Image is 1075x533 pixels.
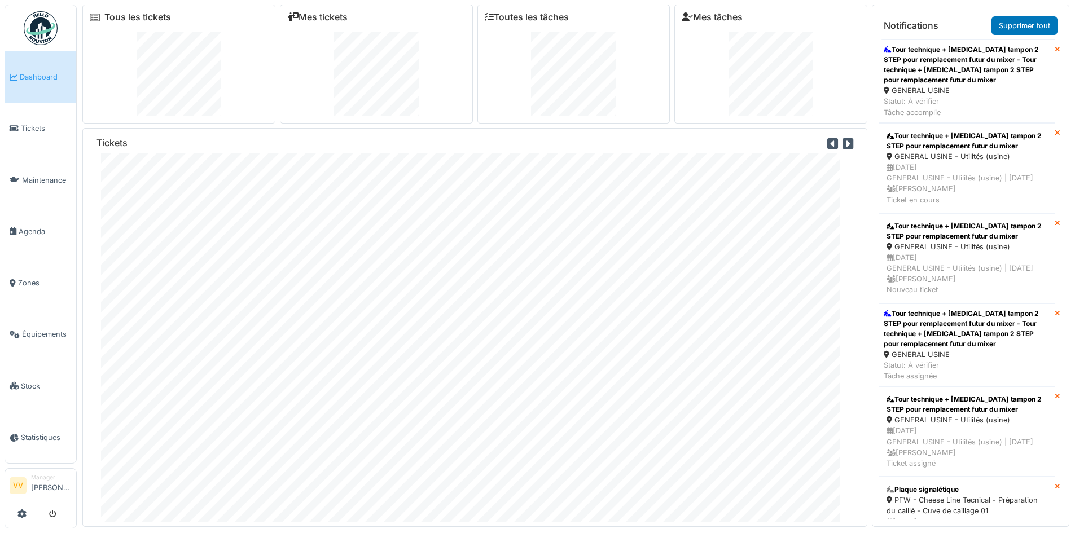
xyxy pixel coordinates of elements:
div: Tour technique + [MEDICAL_DATA] tampon 2 STEP pour remplacement futur du mixer - Tour technique +... [884,45,1050,85]
a: Tour technique + [MEDICAL_DATA] tampon 2 STEP pour remplacement futur du mixer - Tour technique +... [879,303,1055,387]
a: Agenda [5,206,76,257]
img: Badge_color-CXgf-gQk.svg [24,11,58,45]
div: Tour technique + [MEDICAL_DATA] tampon 2 STEP pour remplacement futur du mixer [887,221,1047,241]
li: [PERSON_NAME] [31,473,72,497]
span: Maintenance [22,175,72,186]
div: [DATE] GENERAL USINE - Utilités (usine) | [DATE] [PERSON_NAME] Ticket en cours [887,162,1047,205]
h6: Notifications [884,20,938,31]
a: Mes tickets [287,12,348,23]
span: Statistiques [21,432,72,443]
div: [DATE] GENERAL USINE - Utilités (usine) | [DATE] [PERSON_NAME] Nouveau ticket [887,252,1047,296]
a: Tous les tickets [104,12,171,23]
span: Stock [21,381,72,391]
div: Tour technique + [MEDICAL_DATA] tampon 2 STEP pour remplacement futur du mixer - Tour technique +... [884,309,1050,349]
a: VV Manager[PERSON_NAME] [10,473,72,500]
a: Stock [5,360,76,412]
h6: Tickets [96,138,128,148]
span: Tickets [21,123,72,134]
a: Tickets [5,103,76,154]
div: PFW - Cheese Line Tecnical - Préparation du caillé - Cuve de caillage 01 [887,495,1047,516]
a: Maintenance [5,155,76,206]
div: Plaque signalétique [887,484,1047,495]
div: Statut: À vérifier Tâche accomplie [884,96,1050,117]
div: GENERAL USINE [884,85,1050,96]
div: GENERAL USINE - Utilités (usine) [887,241,1047,252]
div: Tour technique + [MEDICAL_DATA] tampon 2 STEP pour remplacement futur du mixer [887,394,1047,415]
div: GENERAL USINE - Utilités (usine) [887,151,1047,162]
a: Supprimer tout [991,16,1058,35]
a: Zones [5,257,76,309]
div: [DATE] GENERAL USINE - Utilités (usine) | [DATE] [PERSON_NAME] Ticket assigné [887,425,1047,469]
a: Tour technique + [MEDICAL_DATA] tampon 2 STEP pour remplacement futur du mixer GENERAL USINE - Ut... [879,386,1055,477]
div: GENERAL USINE - Utilités (usine) [887,415,1047,425]
a: Équipements [5,309,76,360]
span: Agenda [19,226,72,237]
div: Tour technique + [MEDICAL_DATA] tampon 2 STEP pour remplacement futur du mixer [887,131,1047,151]
a: Toutes les tâches [485,12,569,23]
li: VV [10,477,27,494]
span: Dashboard [20,72,72,82]
a: Dashboard [5,51,76,103]
a: Tour technique + [MEDICAL_DATA] tampon 2 STEP pour remplacement futur du mixer - Tour technique +... [879,39,1055,123]
div: Manager [31,473,72,482]
span: Équipements [22,329,72,340]
a: Statistiques [5,412,76,463]
span: Zones [18,277,72,288]
a: Tour technique + [MEDICAL_DATA] tampon 2 STEP pour remplacement futur du mixer GENERAL USINE - Ut... [879,213,1055,303]
div: Statut: À vérifier Tâche assignée [884,360,1050,381]
a: Mes tâches [682,12,743,23]
a: Tour technique + [MEDICAL_DATA] tampon 2 STEP pour remplacement futur du mixer GENERAL USINE - Ut... [879,123,1055,213]
div: GENERAL USINE [884,349,1050,360]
